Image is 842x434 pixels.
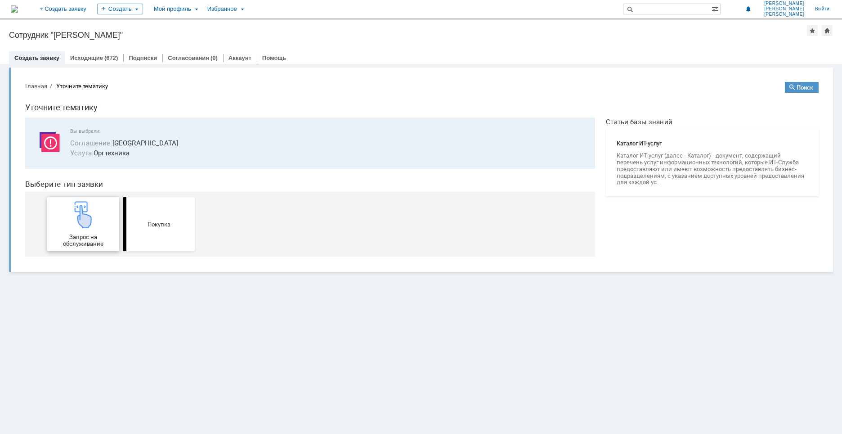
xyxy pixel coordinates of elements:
div: Создать [97,4,143,14]
a: Запрос на обслуживание [29,122,101,176]
a: Помощь [262,54,286,61]
span: Статьи базы знаний [588,43,801,51]
a: Перейти на домашнюю страницу [11,5,18,13]
span: Услуга : [52,73,76,82]
a: Согласования [168,54,209,61]
button: Поиск [767,7,801,18]
span: Покупка [107,146,174,153]
span: [PERSON_NAME] [764,1,804,6]
div: (672) [104,54,118,61]
a: Исходящие [70,54,103,61]
header: Выберите тип заявки [7,105,577,114]
img: getd084b52365464f9197f626d2fa7be5ad [52,127,79,154]
div: Добавить в избранное [807,25,818,36]
h1: Уточните тематику [7,26,801,39]
div: Сделать домашней страницей [822,25,833,36]
span: [PERSON_NAME] [764,12,804,17]
span: Каталог ИТ-услуг [599,65,790,72]
div: (0) [210,54,218,61]
span: Соглашение : [52,63,94,72]
button: Главная [7,7,29,15]
img: logo [11,5,18,13]
span: Вы выбрали: [52,54,566,59]
p: Каталог ИТ-услуг (далее - Каталог) - документ, содержащий перечень услуг информационных технологи... [599,77,790,111]
span: Запрос на обслуживание [32,159,99,172]
div: Сотрудник "[PERSON_NAME]" [9,31,807,40]
div: Уточните тематику [38,8,90,15]
a: Аккаунт [228,54,251,61]
span: Расширенный поиск [712,4,721,13]
img: svg%3E [18,54,45,81]
span: [PERSON_NAME] [764,6,804,12]
a: Подписки [129,54,157,61]
a: Создать заявку [14,54,59,61]
span: Оргтехника [52,73,566,83]
a: Каталог ИТ-услугКаталог ИТ-услуг (далее - Каталог) - документ, содержащий перечень услуг информац... [588,54,801,122]
button: Соглашение:[GEOGRAPHIC_DATA] [52,63,160,73]
a: Покупка [105,122,177,176]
